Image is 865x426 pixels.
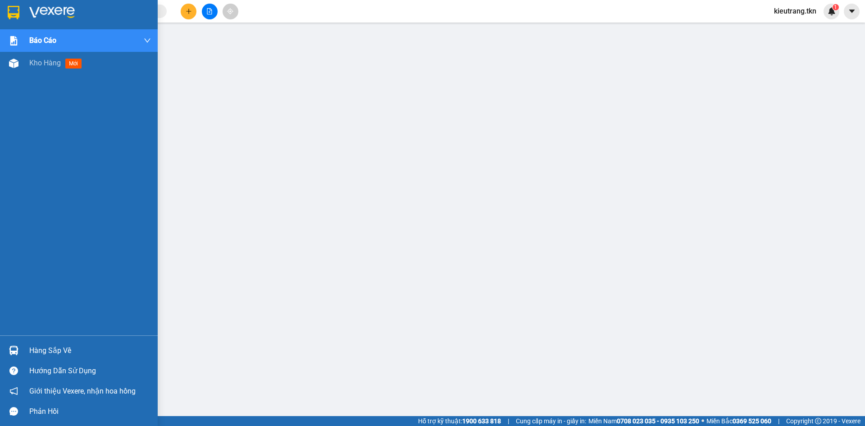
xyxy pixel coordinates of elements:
span: down [144,37,151,44]
strong: 0369 525 060 [733,417,771,425]
span: notification [9,387,18,395]
span: Báo cáo [29,35,56,46]
button: file-add [202,4,218,19]
strong: 0708 023 035 - 0935 103 250 [617,417,699,425]
img: logo-vxr [8,6,19,19]
div: Hướng dẫn sử dụng [29,364,151,378]
img: solution-icon [9,36,18,46]
span: file-add [206,8,213,14]
span: 1 [834,4,837,10]
span: Cung cấp máy in - giấy in: [516,416,586,426]
span: Hỗ trợ kỹ thuật: [418,416,501,426]
button: plus [181,4,196,19]
span: mới [65,59,82,69]
span: Giới thiệu Vexere, nhận hoa hồng [29,385,136,397]
span: | [508,416,509,426]
span: question-circle [9,366,18,375]
span: kieutrang.tkn [767,5,824,17]
span: copyright [815,418,821,424]
span: message [9,407,18,416]
span: ⚪️ [701,419,704,423]
span: Miền Bắc [706,416,771,426]
span: Miền Nam [588,416,699,426]
div: Hàng sắp về [29,344,151,357]
img: warehouse-icon [9,59,18,68]
img: warehouse-icon [9,346,18,355]
div: Phản hồi [29,405,151,418]
span: caret-down [848,7,856,15]
button: caret-down [844,4,860,19]
span: | [778,416,779,426]
button: aim [223,4,238,19]
span: aim [227,8,233,14]
sup: 1 [833,4,839,10]
span: plus [186,8,192,14]
strong: 1900 633 818 [462,417,501,425]
img: icon-new-feature [828,7,836,15]
span: Kho hàng [29,59,61,67]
